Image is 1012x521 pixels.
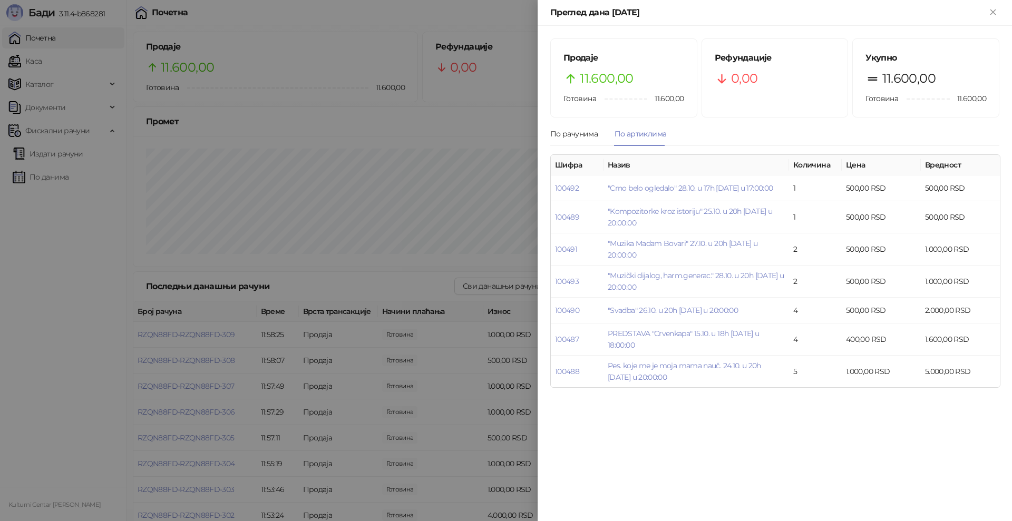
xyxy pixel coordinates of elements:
span: 11.600,00 [950,93,986,104]
td: 500,00 RSD [842,298,921,323]
th: Шифра [551,155,604,175]
td: 500,00 RSD [842,201,921,233]
th: Количина [789,155,842,175]
td: 500,00 RSD [842,266,921,298]
td: 1.000,00 RSD [842,356,921,387]
a: 100493 [555,277,579,286]
td: 2 [789,266,842,298]
a: Pes. koje me je moja mama nauč. 24.10. u 20h [DATE] u 20:00:00 [608,361,761,382]
td: 2.000,00 RSD [921,298,1000,323]
span: 11.600,00 [647,93,684,104]
a: 100490 [555,306,579,315]
td: 400,00 RSD [842,323,921,356]
td: 5.000,00 RSD [921,356,1000,387]
div: По артиклима [615,128,666,140]
span: 11.600,00 [882,68,936,89]
a: 100489 [555,212,579,222]
td: 1.000,00 RSD [921,233,1000,266]
span: 11.600,00 [580,68,633,89]
a: "Svadba" 26.10. u 20h [DATE] u 20:00:00 [608,306,738,315]
td: 500,00 RSD [921,175,1000,201]
span: 0,00 [731,68,757,89]
td: 4 [789,298,842,323]
div: Преглед дана [DATE] [550,6,987,19]
a: PREDSTAVA "Crvenkapa" 15.10. u 18h [DATE] u 18:00:00 [608,329,759,350]
td: 500,00 RSD [842,175,921,201]
td: 4 [789,323,842,356]
span: Готовина [563,94,596,103]
td: 1.600,00 RSD [921,323,1000,356]
h5: Укупно [865,52,986,64]
a: 100487 [555,335,579,344]
td: 5 [789,356,842,387]
td: 1 [789,201,842,233]
td: 500,00 RSD [842,233,921,266]
a: "Muzički dijalog, harm.generac." 28.10. u 20h [DATE] u 20:00:00 [608,271,784,292]
button: Close [987,6,999,19]
td: 1 [789,175,842,201]
th: Назив [604,155,789,175]
a: "Muzika Madam Bovari" 27.10. u 20h [DATE] u 20:00:00 [608,239,757,260]
a: 100488 [555,367,579,376]
a: "Crno belo ogledalo" 28.10. u 17h [DATE] u 17:00:00 [608,183,773,193]
th: Цена [842,155,921,175]
span: Готовина [865,94,898,103]
td: 500,00 RSD [921,201,1000,233]
a: 100491 [555,244,577,254]
h5: Продаје [563,52,684,64]
td: 1.000,00 RSD [921,266,1000,298]
div: По рачунима [550,128,598,140]
a: "Kompozitorke kroz istoriju" 25.10. u 20h [DATE] u 20:00:00 [608,207,772,228]
td: 2 [789,233,842,266]
a: 100492 [555,183,579,193]
th: Вредност [921,155,1000,175]
h5: Рефундације [715,52,835,64]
